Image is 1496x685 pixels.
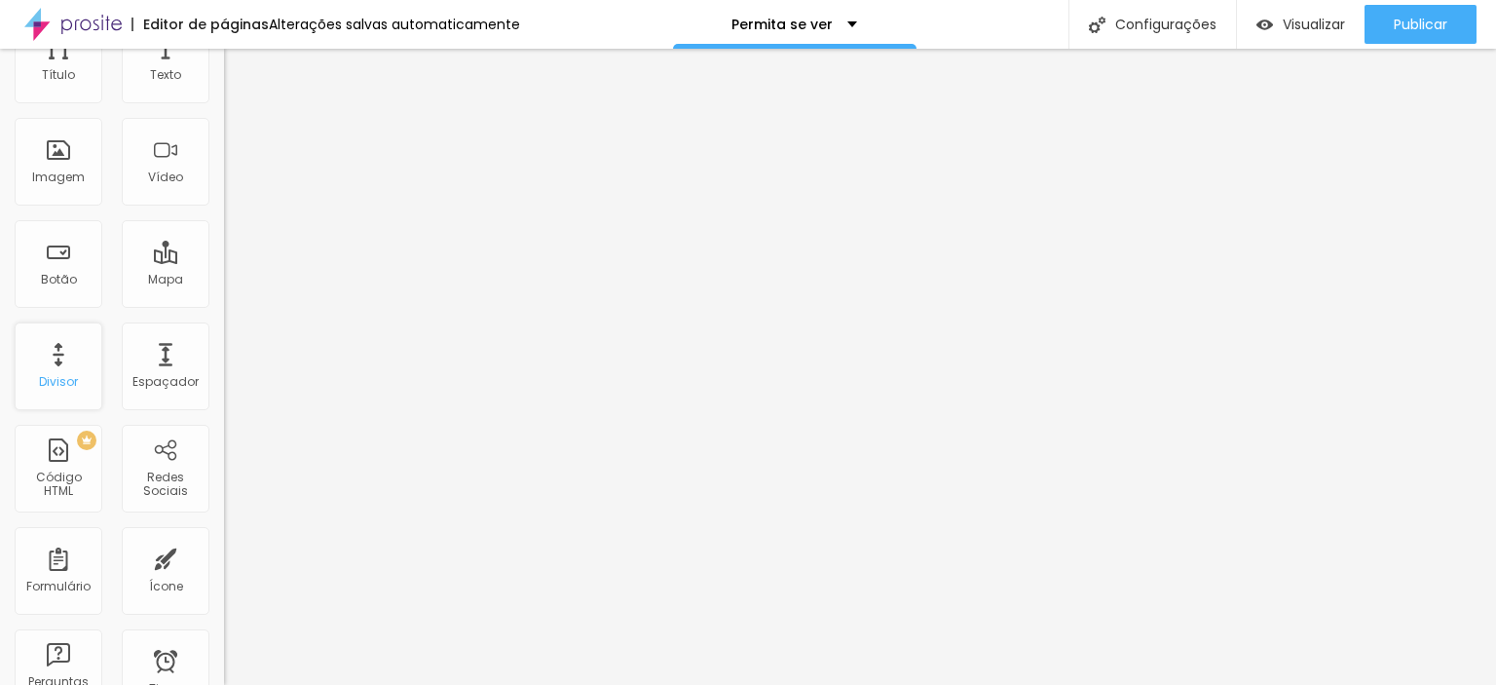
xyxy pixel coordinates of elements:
[1237,5,1365,44] button: Visualizar
[1394,17,1447,32] span: Publicar
[150,68,181,82] div: Texto
[127,471,204,499] div: Redes Sociais
[41,273,77,286] div: Botão
[39,375,78,389] div: Divisor
[19,471,96,499] div: Código HTML
[32,171,85,184] div: Imagem
[148,273,183,286] div: Mapa
[42,68,75,82] div: Título
[1365,5,1477,44] button: Publicar
[132,375,199,389] div: Espaçador
[1256,17,1273,33] img: view-1.svg
[1089,17,1105,33] img: Icone
[149,580,183,593] div: Ícone
[269,18,520,31] div: Alterações salvas automaticamente
[26,580,91,593] div: Formulário
[148,171,183,184] div: Vídeo
[1283,17,1345,32] span: Visualizar
[224,49,1496,685] iframe: Editor
[731,18,833,31] p: Permita se ver
[131,18,269,31] div: Editor de páginas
